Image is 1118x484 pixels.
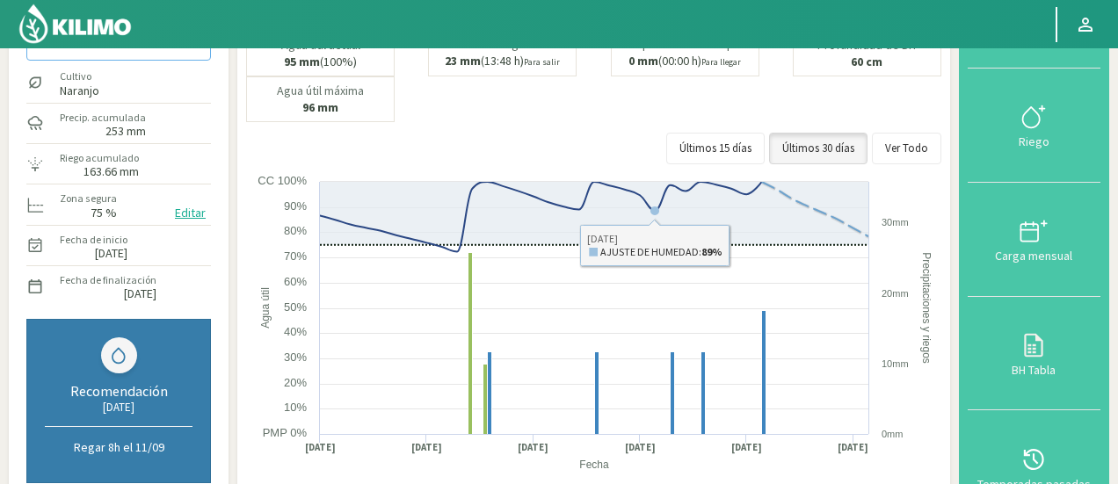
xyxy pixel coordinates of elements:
[628,53,658,69] b: 0 mm
[277,84,364,98] p: Agua útil máxima
[973,364,1095,376] div: BH Tabla
[83,166,139,177] label: 163.66 mm
[445,54,560,69] p: (13:48 h)
[872,133,941,164] button: Ver Todo
[518,441,548,454] text: [DATE]
[281,39,360,52] p: Agua útil actual
[701,56,741,68] small: Para llegar
[882,217,909,228] text: 30mm
[579,459,609,471] text: Fecha
[105,126,146,137] label: 253 mm
[524,56,560,68] small: Para salir
[170,203,211,223] button: Editar
[469,38,535,51] p: Zona segura
[60,110,146,126] label: Precip. acumulada
[284,401,307,414] text: 10%
[60,232,127,248] label: Fecha de inicio
[60,191,117,206] label: Zona segura
[882,429,903,439] text: 0mm
[45,382,192,400] div: Recomendación
[629,38,741,51] p: Capacidad de Campo
[284,275,307,288] text: 60%
[769,133,868,164] button: Últimos 30 días
[284,325,307,338] text: 40%
[284,55,357,69] p: (100%)
[60,69,99,84] label: Cultivo
[625,441,656,454] text: [DATE]
[968,297,1100,411] button: BH Tabla
[91,207,117,219] label: 75 %
[284,350,307,364] text: 30%
[284,54,320,69] b: 95 mm
[258,174,307,187] text: CC 100%
[284,376,307,389] text: 20%
[305,441,336,454] text: [DATE]
[263,426,308,439] text: PMP 0%
[882,358,909,369] text: 10mm
[817,39,916,52] p: Profundidad de BH
[95,248,127,259] label: [DATE]
[731,441,762,454] text: [DATE]
[882,288,909,299] text: 20mm
[45,439,192,455] p: Regar 8h el 11/09
[284,199,307,213] text: 90%
[973,249,1095,262] div: Carga mensual
[259,287,272,329] text: Agua útil
[124,288,156,300] label: [DATE]
[284,224,307,237] text: 80%
[851,54,882,69] b: 60 cm
[445,53,481,69] b: 23 mm
[973,135,1095,148] div: Riego
[920,252,933,364] text: Precipitaciones y riegos
[628,54,741,69] p: (00:00 h)
[284,249,307,263] text: 70%
[838,441,868,454] text: [DATE]
[968,69,1100,183] button: Riego
[411,441,442,454] text: [DATE]
[968,183,1100,297] button: Carga mensual
[284,300,307,314] text: 50%
[18,3,133,45] img: Kilimo
[666,133,765,164] button: Últimos 15 días
[60,272,156,288] label: Fecha de finalización
[60,150,139,166] label: Riego acumulado
[45,400,192,415] div: [DATE]
[302,99,338,115] b: 96 mm
[60,85,99,97] label: Naranjo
